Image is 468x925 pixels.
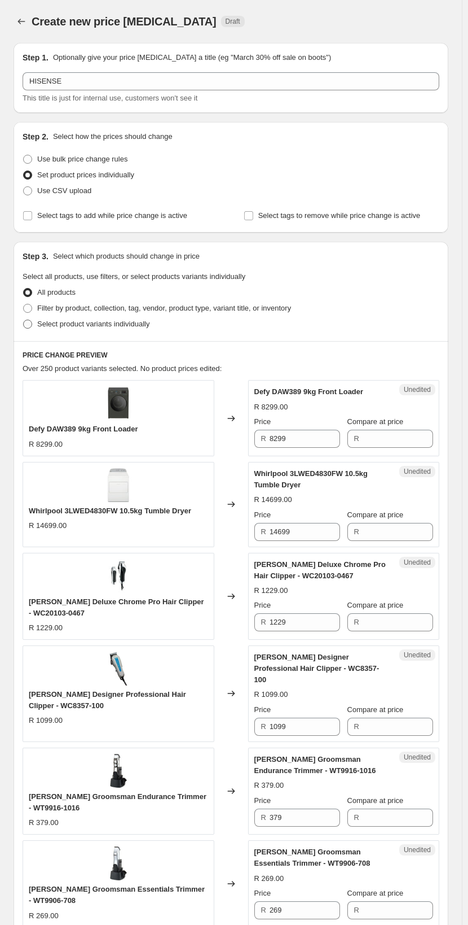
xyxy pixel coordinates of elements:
span: R [261,527,266,536]
span: Price [254,601,271,609]
span: [PERSON_NAME] Deluxe Chrome Pro Hair Clipper - WC20103-0467 [29,597,204,617]
div: R 14699.00 [254,494,292,505]
span: R [354,722,359,731]
h2: Step 3. [23,251,48,262]
span: R [354,527,359,536]
span: This title is just for internal use, customers won't see it [23,94,197,102]
span: [PERSON_NAME] Deluxe Chrome Pro Hair Clipper - WC20103-0467 [254,560,386,580]
span: Price [254,705,271,714]
span: All products [37,288,76,296]
span: Set product prices individually [37,171,134,179]
div: R 1229.00 [254,585,288,596]
span: Unedited [404,651,431,660]
img: wahl-groomsman-essentials-trimmer-945573_80x.jpg [101,847,135,880]
span: Over 250 product variants selected. No product prices edited: [23,364,222,373]
span: Use CSV upload [37,186,91,195]
span: R [261,434,266,443]
span: Compare at price [347,417,404,426]
span: Price [254,796,271,805]
span: Select tags to add while price change is active [37,211,187,220]
img: wahl-designer-professional-hair-clipper-new-world-menlyn-1_80x.jpg [101,652,135,686]
div: R 8299.00 [254,402,288,413]
div: R 269.00 [29,910,59,922]
span: Defy DAW389 9kg Front Loader [29,425,138,433]
span: [PERSON_NAME] Designer Professional Hair Clipper - WC8357-100 [29,690,186,710]
span: Unedited [404,753,431,762]
span: Unedited [404,467,431,476]
span: Draft [226,17,240,26]
img: whirlpool-3lwed4830fw-105kg-tumble-drer-738699_80x.jpg [101,468,135,502]
span: [PERSON_NAME] Groomsman Endurance Trimmer - WT9916-1016 [29,792,206,812]
div: R 269.00 [254,873,284,884]
span: Defy DAW389 9kg Front Loader [254,387,364,396]
img: defy-daw389-9kg-front-loader-364526_80x.jpg [101,386,135,420]
div: R 14699.00 [29,520,67,531]
img: wahl-groomsman-endurance-trimmer-690024_80x.jpg [101,754,135,788]
span: R [261,813,266,822]
p: Optionally give your price [MEDICAL_DATA] a title (eg "March 30% off sale on boots") [53,52,331,63]
span: R [261,906,266,914]
p: Select how the prices should change [53,131,173,142]
img: WAHLDELUXE.1_80x.webp [101,559,135,593]
input: 30% off holiday sale [23,72,439,90]
h2: Step 1. [23,52,48,63]
div: R 1099.00 [254,689,288,700]
span: Unedited [404,558,431,567]
span: Whirlpool 3LWED4830FW 10.5kg Tumble Dryer [29,507,191,515]
span: R [354,906,359,914]
span: Price [254,417,271,426]
span: Compare at price [347,601,404,609]
div: R 379.00 [254,780,284,791]
span: Compare at price [347,511,404,519]
span: [PERSON_NAME] Designer Professional Hair Clipper - WC8357-100 [254,653,379,684]
span: Compare at price [347,889,404,897]
div: R 8299.00 [29,439,63,450]
span: Unedited [404,385,431,394]
span: Filter by product, collection, tag, vendor, product type, variant title, or inventory [37,304,291,312]
span: R [354,618,359,626]
span: Compare at price [347,705,404,714]
span: Select product variants individually [37,320,149,328]
span: Whirlpool 3LWED4830FW 10.5kg Tumble Dryer [254,469,368,489]
button: Price change jobs [14,14,29,29]
span: Create new price [MEDICAL_DATA] [32,15,217,28]
div: R 379.00 [29,817,59,828]
span: Unedited [404,845,431,854]
span: Compare at price [347,796,404,805]
span: R [261,618,266,626]
span: Price [254,889,271,897]
h6: PRICE CHANGE PREVIEW [23,351,439,360]
span: R [354,434,359,443]
h2: Step 2. [23,131,48,142]
div: R 1099.00 [29,715,63,726]
span: [PERSON_NAME] Groomsman Essentials Trimmer - WT9906-708 [29,885,205,905]
span: Select all products, use filters, or select products variants individually [23,272,245,281]
div: R 1229.00 [29,622,63,634]
span: Select tags to remove while price change is active [258,211,421,220]
span: Price [254,511,271,519]
span: R [354,813,359,822]
p: Select which products should change in price [53,251,200,262]
span: R [261,722,266,731]
span: [PERSON_NAME] Groomsman Endurance Trimmer - WT9916-1016 [254,755,376,775]
span: Use bulk price change rules [37,155,127,163]
span: [PERSON_NAME] Groomsman Essentials Trimmer - WT9906-708 [254,848,370,867]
